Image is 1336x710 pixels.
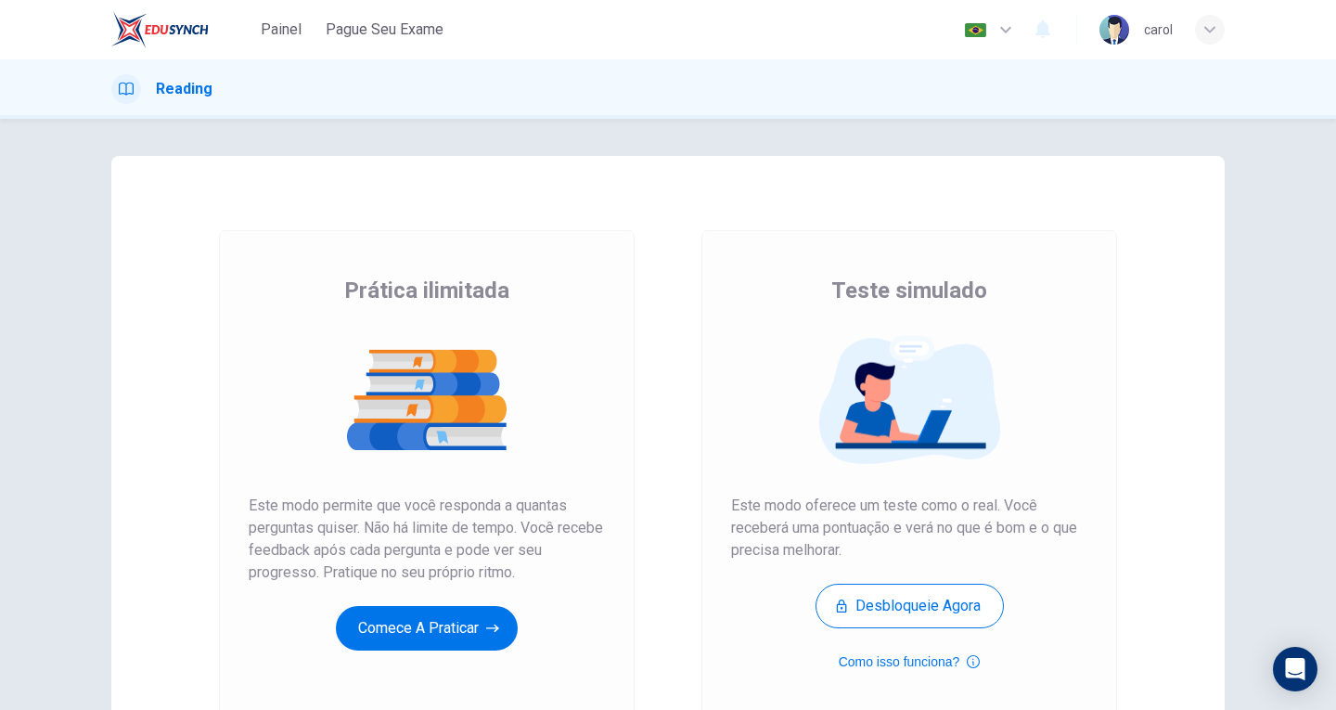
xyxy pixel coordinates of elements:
span: Prática ilimitada [344,276,509,305]
img: EduSynch logo [111,11,209,48]
button: Comece a praticar [336,606,518,651]
button: Pague Seu Exame [318,13,451,46]
span: Este modo permite que você responda a quantas perguntas quiser. Não há limite de tempo. Você rece... [249,495,605,584]
img: Profile picture [1099,15,1129,45]
img: pt [964,23,987,37]
button: Painel [251,13,311,46]
span: Painel [261,19,302,41]
button: Desbloqueie agora [816,584,1004,628]
span: Teste simulado [831,276,987,305]
div: Open Intercom Messenger [1273,647,1317,691]
span: Pague Seu Exame [326,19,443,41]
div: carol [1144,19,1173,41]
button: Como isso funciona? [839,651,981,673]
span: Este modo oferece um teste como o real. Você receberá uma pontuação e verá no que é bom e o que p... [731,495,1087,562]
a: EduSynch logo [111,11,251,48]
h1: Reading [156,78,212,100]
